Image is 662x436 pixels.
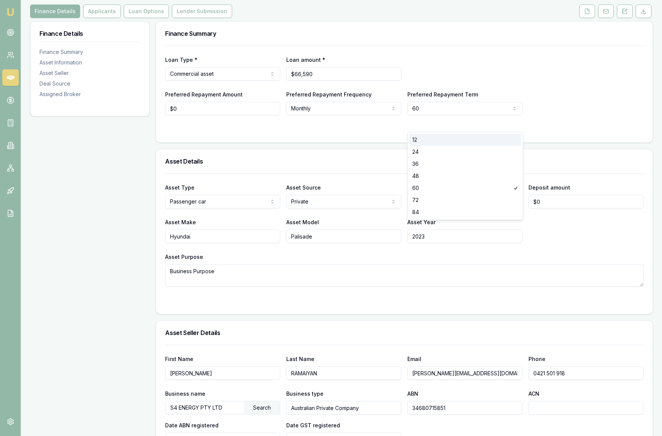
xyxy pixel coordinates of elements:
[412,184,419,192] span: 60
[412,196,419,204] span: 72
[412,148,419,156] span: 24
[412,172,419,180] span: 48
[412,160,419,168] span: 36
[412,208,419,216] span: 84
[412,136,417,144] span: 12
